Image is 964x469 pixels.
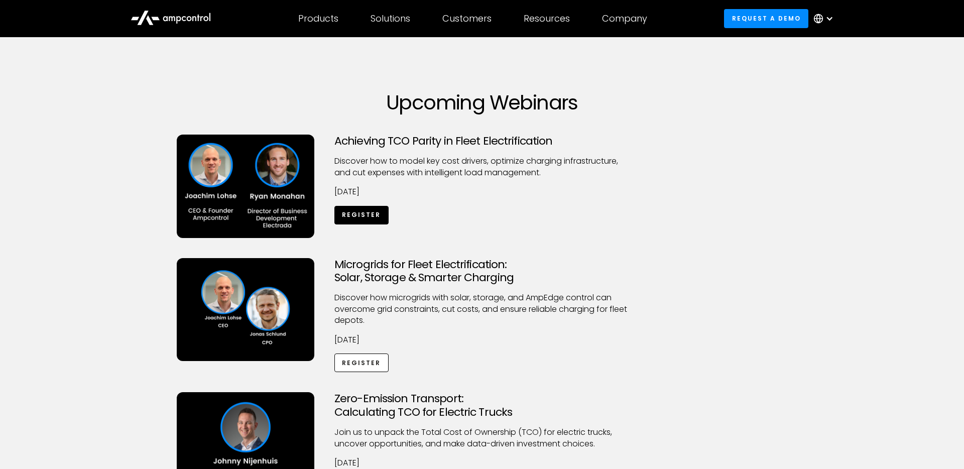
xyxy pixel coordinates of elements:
div: Solutions [371,13,410,24]
p: [DATE] [334,457,630,468]
h3: Achieving TCO Parity in Fleet Electrification [334,135,630,148]
p: [DATE] [334,334,630,345]
div: Customers [442,13,492,24]
h3: Microgrids for Fleet Electrification: Solar, Storage & Smarter Charging [334,258,630,285]
p: Discover how to model key cost drivers, optimize charging infrastructure, and cut expenses with i... [334,156,630,178]
a: Register [334,354,389,372]
p: Join us to unpack the Total Cost of Ownership (TCO) for electric trucks, uncover opportunities, a... [334,427,630,449]
p: Discover how microgrids with solar, storage, and AmpEdge control can overcome grid constraints, c... [334,292,630,326]
h1: Upcoming Webinars [177,90,787,114]
div: Resources [524,13,570,24]
div: Products [298,13,338,24]
a: Register [334,206,389,224]
p: [DATE] [334,186,630,197]
h3: Zero-Emission Transport: Calculating TCO for Electric Trucks [334,392,630,419]
a: Request a demo [724,9,808,28]
div: Company [602,13,647,24]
